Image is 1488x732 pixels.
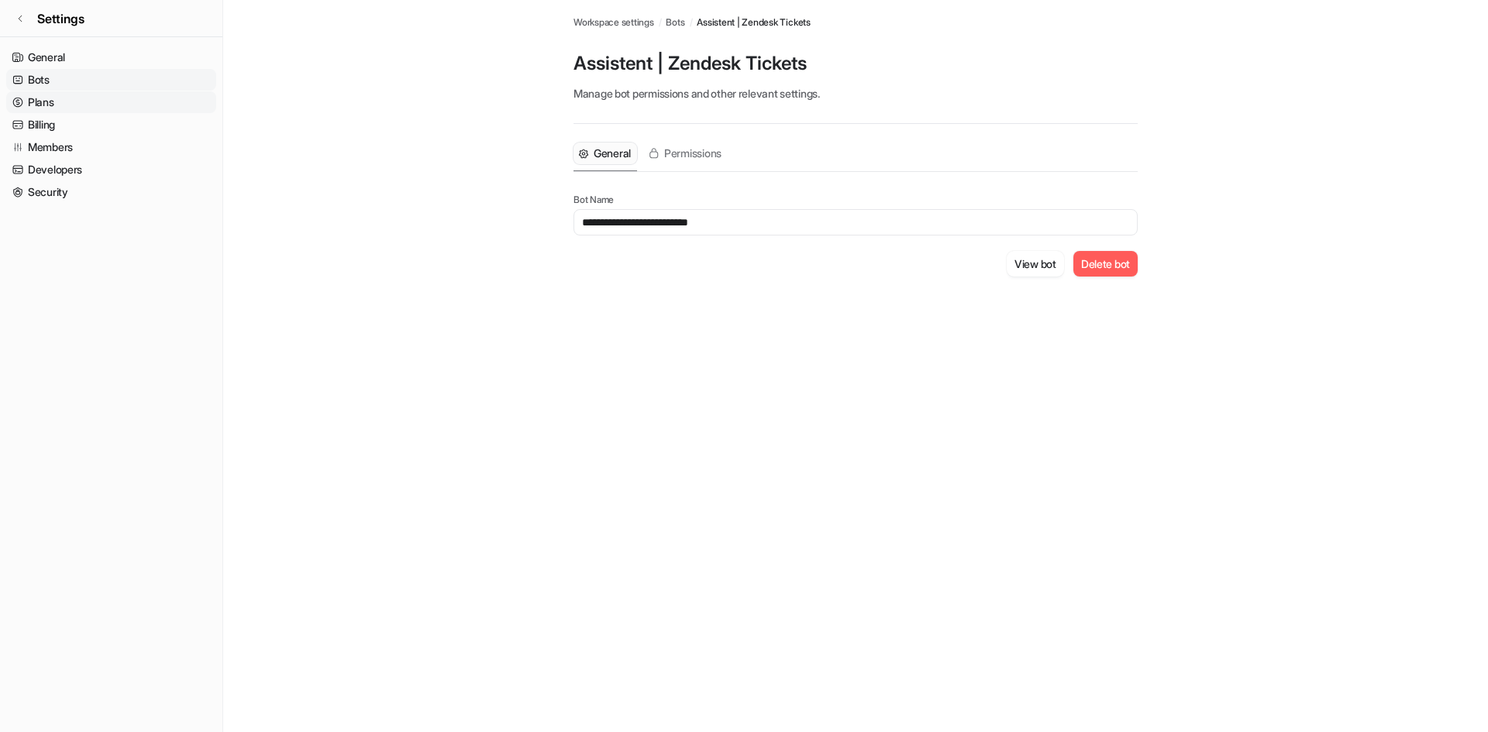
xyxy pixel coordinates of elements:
[6,69,216,91] a: Bots
[659,15,662,29] span: /
[1007,251,1064,277] button: View bot
[697,15,811,29] span: Assistent | Zendesk Tickets
[573,136,728,171] nav: Tabs
[6,159,216,180] a: Developers
[573,194,1138,206] p: Bot Name
[664,146,722,161] span: Permissions
[690,15,693,29] span: /
[6,136,216,158] a: Members
[573,143,637,164] button: General
[573,85,1138,101] p: Manage bot permissions and other relevant settings.
[6,46,216,68] a: General
[594,146,631,161] span: General
[6,181,216,203] a: Security
[573,15,654,29] a: Workspace settings
[6,114,216,136] a: Billing
[37,9,84,28] span: Settings
[666,15,684,29] a: Bots
[643,143,728,164] button: Permissions
[1073,251,1138,277] button: Delete bot
[6,91,216,113] a: Plans
[573,51,1138,76] p: Assistent | Zendesk Tickets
